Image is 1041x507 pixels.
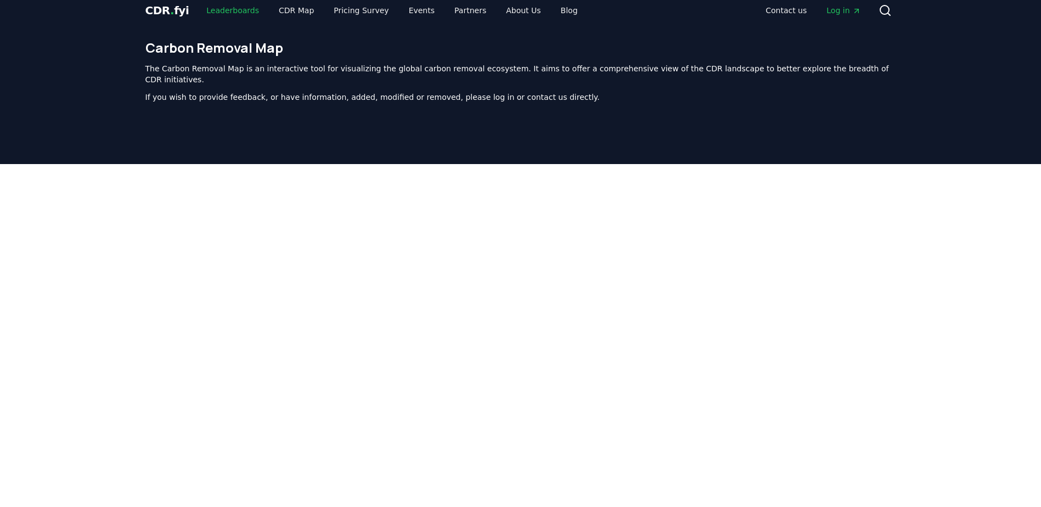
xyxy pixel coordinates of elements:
span: Log in [826,5,860,16]
nav: Main [757,1,869,20]
a: CDR.fyi [145,3,189,18]
span: . [170,4,174,17]
a: Contact us [757,1,815,20]
a: Events [400,1,443,20]
nav: Main [198,1,586,20]
h1: Carbon Removal Map [145,39,896,57]
a: Leaderboards [198,1,268,20]
a: CDR Map [270,1,323,20]
span: CDR fyi [145,4,189,17]
a: About Us [497,1,549,20]
a: Partners [446,1,495,20]
a: Blog [552,1,587,20]
p: The Carbon Removal Map is an interactive tool for visualizing the global carbon removal ecosystem... [145,63,896,85]
a: Log in [818,1,869,20]
a: Pricing Survey [325,1,397,20]
p: If you wish to provide feedback, or have information, added, modified or removed, please log in o... [145,92,896,103]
